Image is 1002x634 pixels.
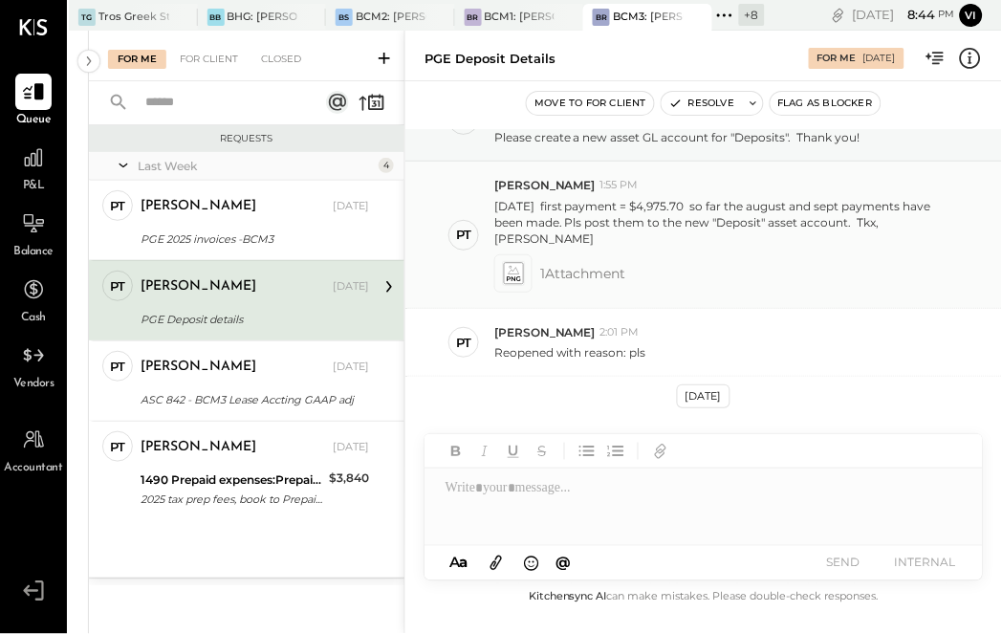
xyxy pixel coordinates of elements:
[141,390,363,409] div: ASC 842 - BCM3 Lease Accting GAAP adj
[456,226,471,244] div: PT
[1,272,66,327] a: Cash
[460,554,468,572] span: a
[141,470,323,490] div: 1490 Prepaid expenses:Prepaid Other
[472,439,497,464] button: Italic
[456,334,471,352] div: PT
[110,197,125,215] div: PT
[356,10,426,25] div: BCM2: [PERSON_NAME] American Cooking
[108,50,166,69] div: For Me
[425,50,555,68] div: PGE Deposit details
[494,324,596,340] span: [PERSON_NAME]
[110,438,125,456] div: PT
[78,9,96,26] div: TG
[444,439,468,464] button: Bold
[170,50,248,69] div: For Client
[23,178,45,195] span: P&L
[336,9,353,26] div: BS
[1,206,66,261] a: Balance
[251,50,311,69] div: Closed
[593,9,610,26] div: BR
[540,254,626,293] span: 1 Attachment
[1,422,66,477] a: Accountant
[98,132,395,145] div: Requests
[829,5,848,25] div: copy link
[16,112,52,129] span: Queue
[141,230,363,249] div: PGE 2025 invoices -BCM3
[333,440,369,455] div: [DATE]
[501,439,526,464] button: Underline
[960,4,983,27] button: Vi
[527,92,654,115] button: Move to for client
[98,10,169,25] div: Tros Greek Street Food - [GEOGRAPHIC_DATA]
[333,279,369,295] div: [DATE]
[887,550,964,576] button: INTERNAL
[613,10,684,25] div: BCM3: [PERSON_NAME] Westside Grill
[739,4,765,26] div: + 8
[1,140,66,195] a: P&L
[556,554,572,572] span: @
[853,6,955,24] div: [DATE]
[575,439,599,464] button: Unordered List
[600,325,640,340] span: 2:01 PM
[551,551,577,575] button: @
[677,384,730,408] div: [DATE]
[207,9,225,26] div: BB
[141,197,256,216] div: [PERSON_NAME]
[228,10,298,25] div: BHG: [PERSON_NAME] Hospitality Group, LLC
[141,310,363,329] div: PGE Deposit details
[805,550,882,576] button: SEND
[494,113,962,145] p: screenshot of the payment amts that will be held as by PG&E as a Deposit. Please create a new ass...
[863,52,896,65] div: [DATE]
[494,198,962,247] p: [DATE] first payment = $4,975.70 so far the august and sept payments have been made. Pls post the...
[110,277,125,295] div: PT
[138,158,374,174] div: Last Week
[603,439,628,464] button: Ordered List
[1,74,66,129] a: Queue
[141,277,256,296] div: [PERSON_NAME]
[771,92,881,115] button: Flag as Blocker
[898,6,936,24] span: 8 : 44
[379,158,394,173] div: 4
[817,52,857,65] div: For Me
[494,177,596,193] span: [PERSON_NAME]
[13,244,54,261] span: Balance
[333,360,369,375] div: [DATE]
[444,553,474,574] button: Aa
[465,9,482,26] div: BR
[141,490,323,509] div: 2025 tax prep fees, book to Prepaid, amort at $480/period thru P13-2025
[21,310,46,327] span: Cash
[141,438,256,457] div: [PERSON_NAME]
[329,469,369,488] div: $3,840
[5,460,63,477] span: Accountant
[333,199,369,214] div: [DATE]
[13,376,54,393] span: Vendors
[494,344,646,361] p: Reopened with reason: pls
[939,8,955,21] span: pm
[662,92,742,115] button: Resolve
[1,338,66,393] a: Vendors
[141,358,256,377] div: [PERSON_NAME]
[485,10,555,25] div: BCM1: [PERSON_NAME] Kitchen Bar Market
[110,358,125,376] div: PT
[648,439,673,464] button: Add URL
[530,439,555,464] button: Strikethrough
[600,178,639,193] span: 1:55 PM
